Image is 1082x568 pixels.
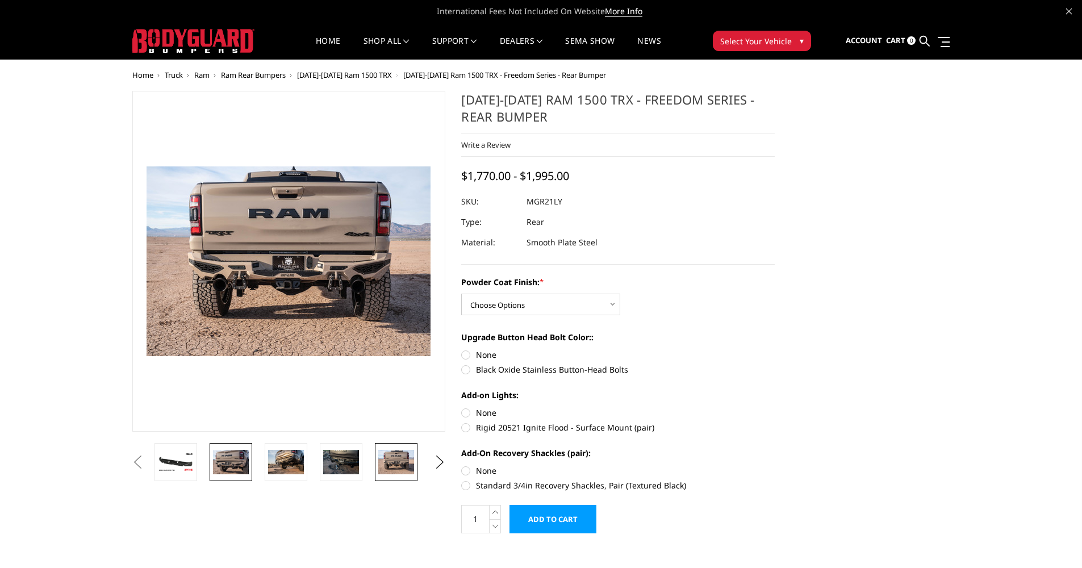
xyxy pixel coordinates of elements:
[720,35,792,47] span: Select Your Vehicle
[268,450,304,474] img: 2021-2024 Ram 1500 TRX - Freedom Series - Rear Bumper
[605,6,642,17] a: More Info
[364,37,410,59] a: shop all
[461,212,518,232] dt: Type:
[637,37,661,59] a: News
[527,191,562,212] dd: MGR21LY
[886,35,905,45] span: Cart
[886,26,916,56] a: Cart 0
[1025,513,1082,568] iframe: Chat Widget
[431,454,448,471] button: Next
[500,37,543,59] a: Dealers
[213,450,249,474] img: 2021-2024 Ram 1500 TRX - Freedom Series - Rear Bumper
[461,407,775,419] label: None
[132,70,153,80] a: Home
[907,36,916,45] span: 0
[461,479,775,491] label: Standard 3/4in Recovery Shackles, Pair (Textured Black)
[158,452,194,472] img: 2021-2024 Ram 1500 TRX - Freedom Series - Rear Bumper
[509,505,596,533] input: Add to Cart
[297,70,392,80] a: [DATE]-[DATE] Ram 1500 TRX
[461,232,518,253] dt: Material:
[461,191,518,212] dt: SKU:
[461,91,775,133] h1: [DATE]-[DATE] Ram 1500 TRX - Freedom Series - Rear Bumper
[461,276,775,288] label: Powder Coat Finish:
[461,331,775,343] label: Upgrade Button Head Bolt Color::
[527,212,544,232] dd: Rear
[565,37,615,59] a: SEMA Show
[316,37,340,59] a: Home
[194,70,210,80] a: Ram
[846,35,882,45] span: Account
[378,450,414,474] img: 2021-2024 Ram 1500 TRX - Freedom Series - Rear Bumper
[800,35,804,47] span: ▾
[461,168,569,183] span: $1,770.00 - $1,995.00
[165,70,183,80] a: Truck
[461,447,775,459] label: Add-On Recovery Shackles (pair):
[221,70,286,80] a: Ram Rear Bumpers
[461,140,511,150] a: Write a Review
[323,450,359,474] img: 2021-2024 Ram 1500 TRX - Freedom Series - Rear Bumper
[461,421,775,433] label: Rigid 20521 Ignite Flood - Surface Mount (pair)
[132,91,446,432] a: 2021-2024 Ram 1500 TRX - Freedom Series - Rear Bumper
[129,454,147,471] button: Previous
[461,389,775,401] label: Add-on Lights:
[432,37,477,59] a: Support
[713,31,811,51] button: Select Your Vehicle
[527,232,598,253] dd: Smooth Plate Steel
[461,465,775,477] label: None
[132,29,254,53] img: BODYGUARD BUMPERS
[403,70,606,80] span: [DATE]-[DATE] Ram 1500 TRX - Freedom Series - Rear Bumper
[461,364,775,375] label: Black Oxide Stainless Button-Head Bolts
[461,349,775,361] label: None
[846,26,882,56] a: Account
